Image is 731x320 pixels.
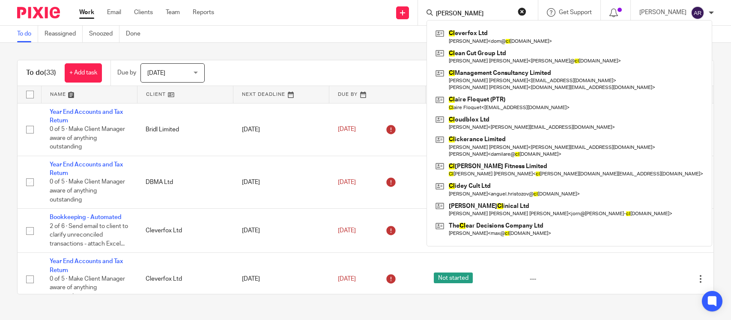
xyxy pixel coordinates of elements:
[166,8,180,17] a: Team
[518,7,526,16] button: Clear
[137,156,233,208] td: DBMA Ltd
[79,8,94,17] a: Work
[639,8,686,17] p: [PERSON_NAME]
[435,10,512,18] input: Search
[338,276,356,282] span: [DATE]
[50,223,128,247] span: 2 of 6 · Send email to client to clarify unreconciled transactions - attach Excel...
[233,103,329,156] td: [DATE]
[50,162,123,176] a: Year End Accounts and Tax Return
[134,8,153,17] a: Clients
[193,8,214,17] a: Reports
[559,9,592,15] span: Get Support
[137,253,233,305] td: Cleverfox Ltd
[50,179,125,203] span: 0 of 5 · Make Client Manager aware of anything outstanding
[126,26,147,42] a: Done
[17,7,60,18] img: Pixie
[338,126,356,132] span: [DATE]
[338,179,356,185] span: [DATE]
[50,214,121,220] a: Bookkeeping - Automated
[107,8,121,17] a: Email
[17,26,38,42] a: To do
[233,156,329,208] td: [DATE]
[530,275,609,283] div: ---
[137,103,233,156] td: Bridl Limited
[50,126,125,150] span: 0 of 5 · Make Client Manager aware of anything outstanding
[50,276,125,299] span: 0 of 5 · Make Client Manager aware of anything outstanding
[233,253,329,305] td: [DATE]
[45,26,83,42] a: Reassigned
[137,209,233,253] td: Cleverfox Ltd
[50,109,123,124] a: Year End Accounts and Tax Return
[44,69,56,76] span: (33)
[50,258,123,273] a: Year End Accounts and Tax Return
[65,63,102,83] a: + Add task
[338,228,356,234] span: [DATE]
[691,6,704,20] img: svg%3E
[233,209,329,253] td: [DATE]
[147,70,165,76] span: [DATE]
[434,273,473,283] span: Not started
[26,68,56,77] h1: To do
[117,68,136,77] p: Due by
[89,26,119,42] a: Snoozed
